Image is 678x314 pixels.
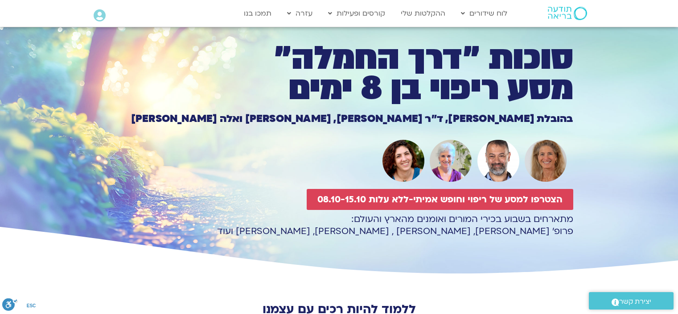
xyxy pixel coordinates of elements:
[324,5,390,22] a: קורסים ופעילות
[548,7,587,20] img: תודעה בריאה
[283,5,317,22] a: עזרה
[105,213,573,237] p: מתארחים בשבוע בכירי המורים ואומנים מהארץ והעולם: פרופ׳ [PERSON_NAME], [PERSON_NAME] , [PERSON_NAM...
[317,194,563,205] span: הצטרפו למסע של ריפוי וחופש אמיתי-ללא עלות 08.10-15.10
[619,296,651,308] span: יצירת קשר
[105,43,573,104] h1: סוכות ״דרך החמלה״ מסע ריפוי בן 8 ימים
[307,189,573,210] a: הצטרפו למסע של ריפוי וחופש אמיתי-ללא עלות 08.10-15.10
[589,292,674,310] a: יצירת קשר
[105,114,573,124] h1: בהובלת [PERSON_NAME], ד״ר [PERSON_NAME], [PERSON_NAME] ואלה [PERSON_NAME]
[396,5,450,22] a: ההקלטות שלי
[456,5,512,22] a: לוח שידורים
[239,5,276,22] a: תמכו בנו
